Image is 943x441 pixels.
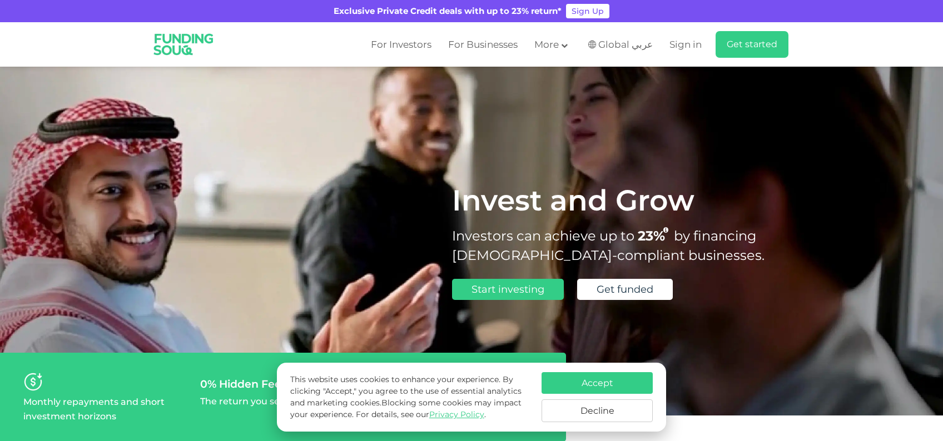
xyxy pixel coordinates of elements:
[290,374,530,420] p: This website uses cookies to enhance your experience. By clicking "Accept," you agree to the use ...
[667,36,702,54] a: Sign in
[200,378,366,390] div: 0% Hidden Fees
[727,39,777,49] span: Get started
[445,36,520,54] a: For Businesses
[471,283,544,295] span: Start investing
[638,228,674,244] span: 23%
[577,279,673,300] a: Get funded
[368,36,434,54] a: For Investors
[452,279,564,300] a: Start investing
[663,227,668,233] i: 23% IRR (expected) ~ 15% Net yield (expected)
[146,24,221,64] img: Logo
[669,39,702,50] span: Sign in
[588,41,597,48] img: SA Flag
[542,399,653,422] button: Decline
[598,38,653,51] span: Global عربي
[356,409,486,419] span: For details, see our .
[542,372,653,394] button: Accept
[200,394,356,409] p: The return you see is what you get
[452,183,694,218] span: Invest and Grow
[452,228,765,263] span: by financing [DEMOGRAPHIC_DATA]-compliant businesses.
[452,228,634,244] span: Investors can achieve up to
[566,4,609,18] a: Sign Up
[23,372,43,392] img: personaliseYourRisk
[534,39,559,50] span: More
[334,5,562,18] div: Exclusive Private Credit deals with up to 23% return*
[23,395,189,424] p: Monthly repayments and short investment horizons
[429,409,484,419] a: Privacy Policy
[597,283,653,295] span: Get funded
[290,398,522,419] span: Blocking some cookies may impact your experience.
